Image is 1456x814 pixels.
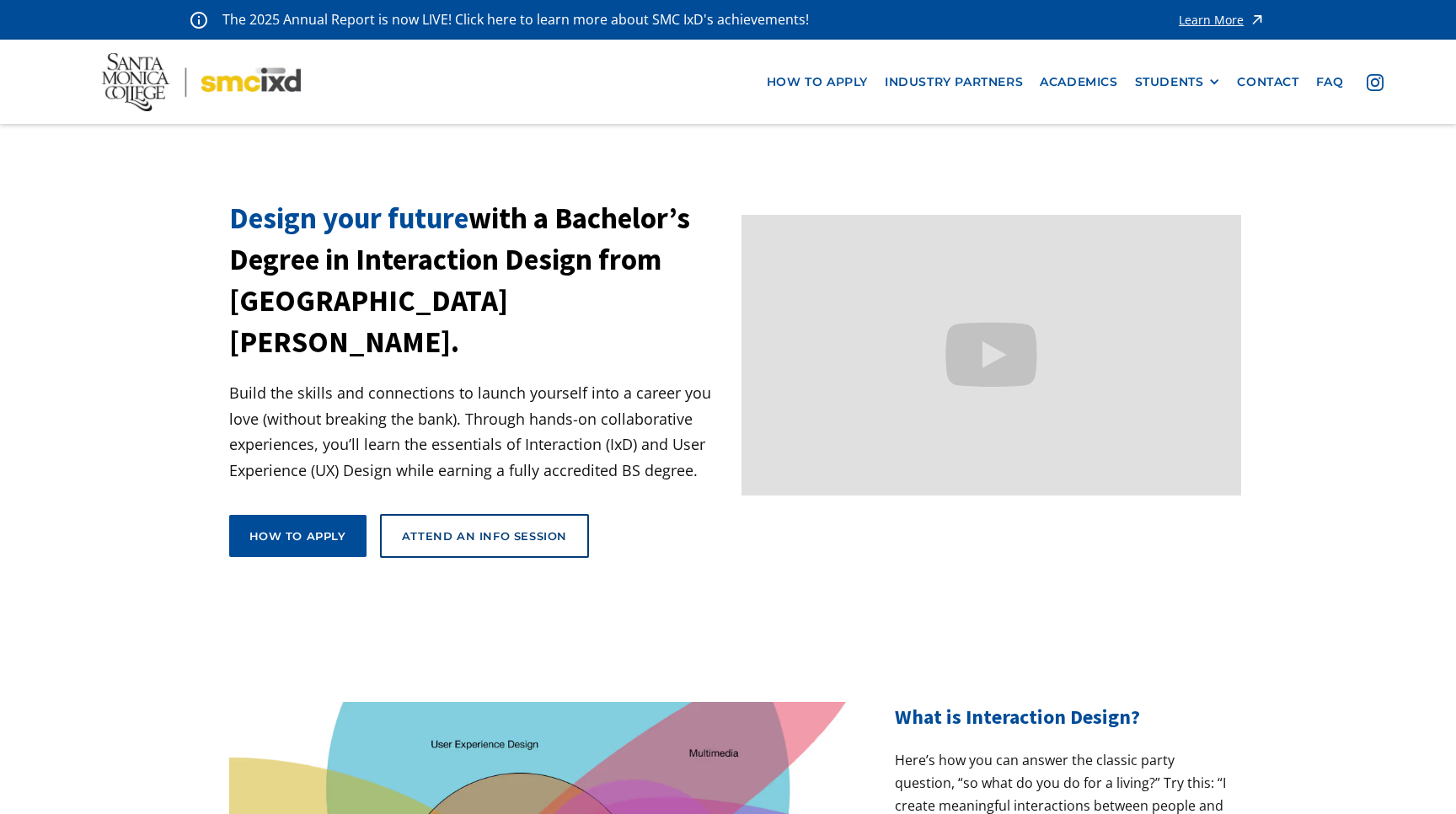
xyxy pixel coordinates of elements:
div: STUDENTS [1135,75,1221,89]
img: icon - information - alert [190,11,207,29]
a: How to apply [229,515,367,557]
div: STUDENTS [1135,75,1204,89]
div: Attend an Info Session [402,528,567,544]
img: icon - arrow - alert [1249,8,1266,31]
h2: What is Interaction Design? [895,702,1227,732]
h1: with a Bachelor’s Degree in Interaction Design from [GEOGRAPHIC_DATA][PERSON_NAME]. [229,198,729,363]
a: faq [1308,67,1352,98]
a: Learn More [1179,8,1266,31]
div: Learn More [1179,14,1244,26]
img: icon - instagram [1367,74,1384,91]
a: Academics [1031,67,1126,98]
img: Santa Monica College - SMC IxD logo [102,53,301,111]
p: Build the skills and connections to launch yourself into a career you love (without breaking the ... [229,380,729,483]
span: Design your future [229,200,468,237]
a: industry partners [876,67,1031,98]
div: How to apply [249,528,346,544]
a: contact [1228,67,1307,98]
a: how to apply [758,67,876,98]
iframe: Design your future with a Bachelor's Degree in Interaction Design from Santa Monica College [741,215,1241,495]
a: Attend an Info Session [380,514,589,558]
p: The 2025 Annual Report is now LIVE! Click here to learn more about SMC IxD's achievements! [222,8,811,31]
